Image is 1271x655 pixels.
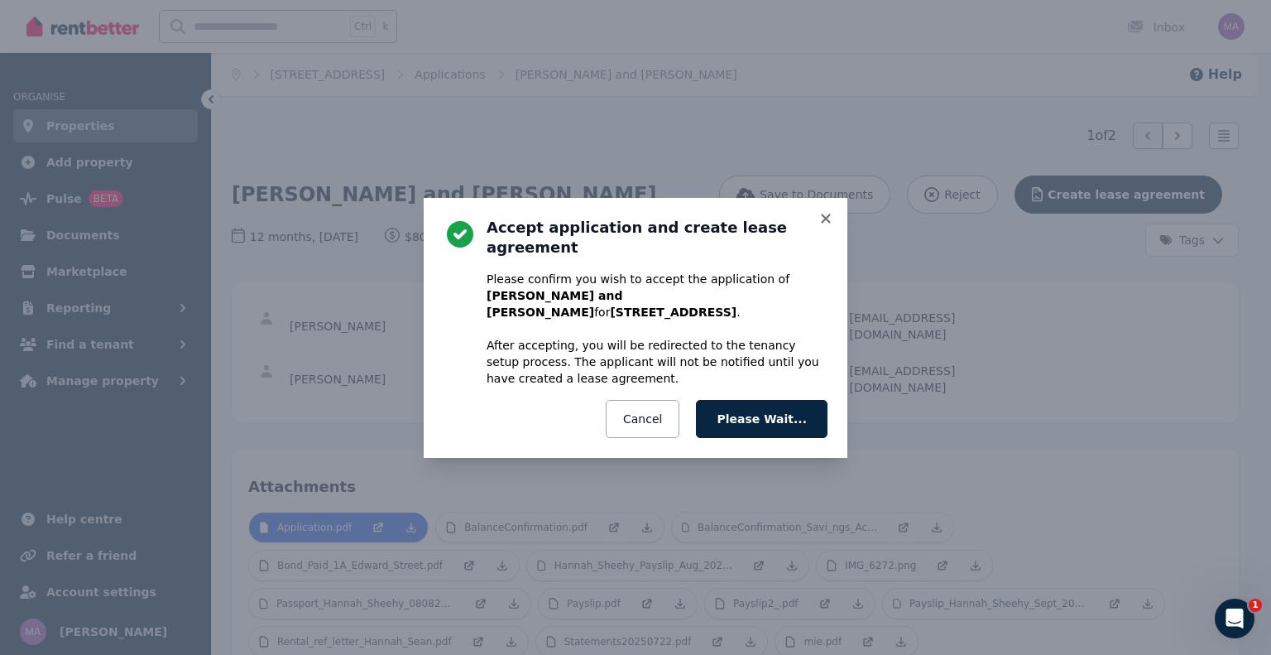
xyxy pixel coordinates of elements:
b: [PERSON_NAME] and [PERSON_NAME] [487,289,622,319]
iframe: Intercom live chat [1215,599,1254,638]
p: Please confirm you wish to accept the application of for . After accepting, you will be redirecte... [487,271,827,387]
button: Cancel [606,400,679,438]
span: 1 [1249,599,1262,612]
b: [STREET_ADDRESS] [610,306,736,319]
button: Please Wait... [696,400,827,438]
h3: Accept application and create lease agreement [487,218,827,258]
